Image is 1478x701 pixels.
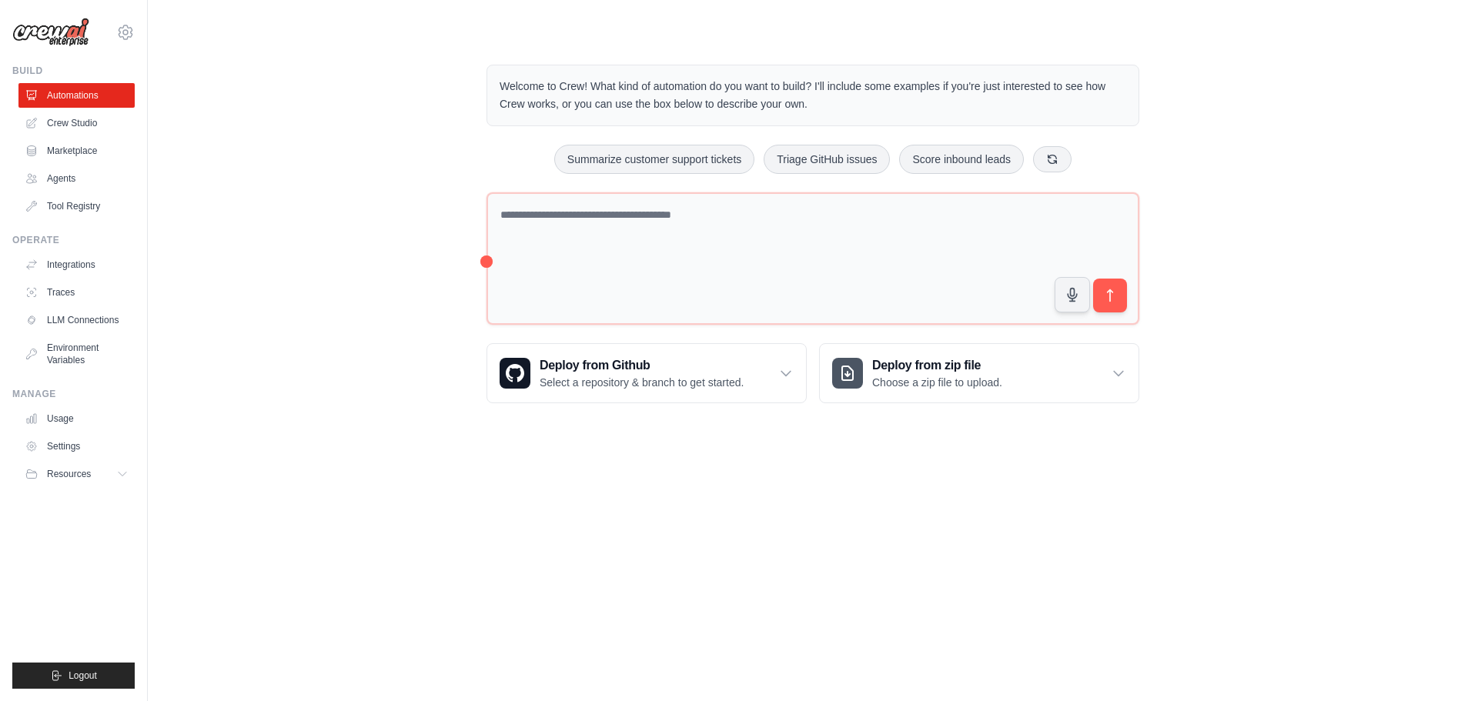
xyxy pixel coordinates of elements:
a: Traces [18,280,135,305]
div: Manage [12,388,135,400]
a: Environment Variables [18,335,135,372]
span: Logout [69,669,97,682]
a: Settings [18,434,135,459]
button: Summarize customer support tickets [554,145,754,174]
div: Build [12,65,135,77]
p: Choose a zip file to upload. [872,375,1002,390]
button: Triage GitHub issues [764,145,890,174]
a: Automations [18,83,135,108]
button: Score inbound leads [899,145,1024,174]
a: LLM Connections [18,308,135,332]
div: Operate [12,234,135,246]
h3: Deploy from zip file [872,356,1002,375]
span: Resources [47,468,91,480]
a: Agents [18,166,135,191]
button: Resources [18,462,135,486]
img: Logo [12,18,89,47]
a: Usage [18,406,135,431]
a: Crew Studio [18,111,135,135]
button: Logout [12,663,135,689]
a: Integrations [18,252,135,277]
a: Tool Registry [18,194,135,219]
h3: Deploy from Github [540,356,744,375]
a: Marketplace [18,139,135,163]
p: Select a repository & branch to get started. [540,375,744,390]
p: Welcome to Crew! What kind of automation do you want to build? I'll include some examples if you'... [500,78,1126,113]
